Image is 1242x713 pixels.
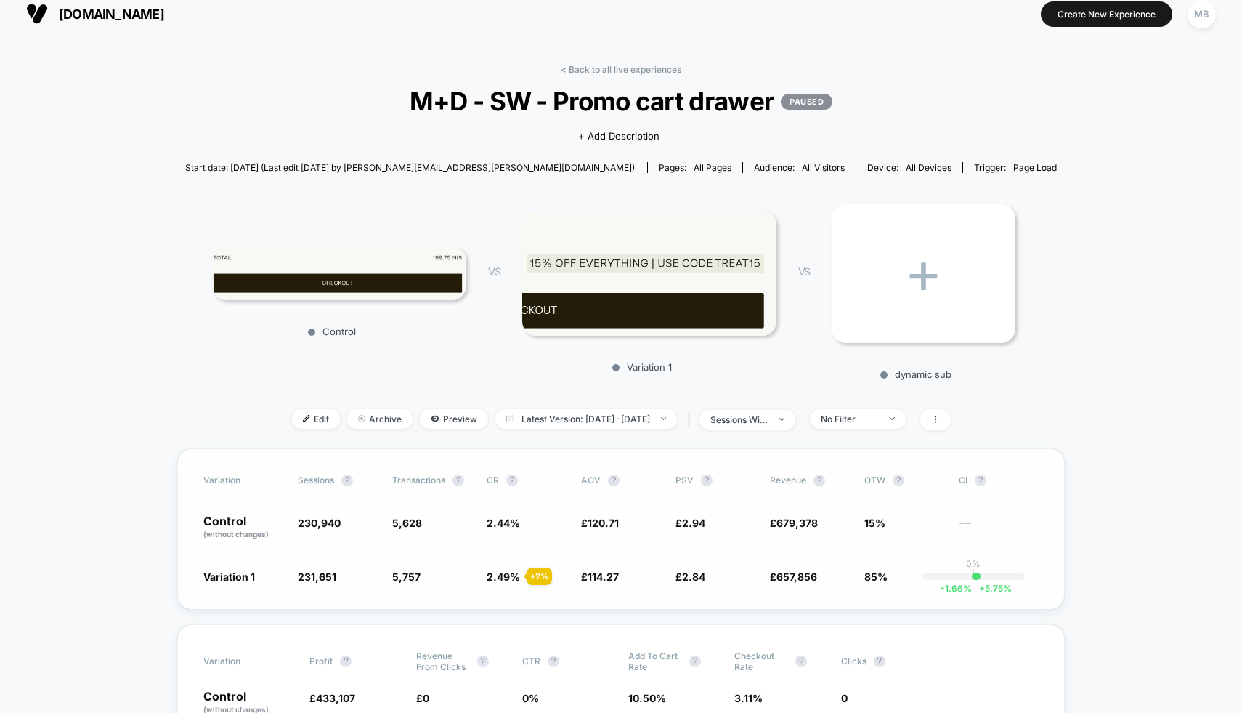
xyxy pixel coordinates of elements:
button: ? [893,475,904,486]
span: + [979,583,985,594]
img: edit [303,415,310,422]
img: end [358,415,365,422]
p: Control [203,515,283,540]
span: 5,757 [392,571,421,583]
span: £ [309,692,355,704]
span: 0 % [522,692,539,704]
button: ? [701,475,713,486]
span: £ [770,571,817,583]
span: £ [675,517,705,529]
img: end [779,418,784,421]
img: end [661,417,666,420]
span: Device: [856,162,962,173]
div: No Filter [821,414,879,424]
span: all devices [906,162,951,173]
span: Add To Cart Rate [628,650,682,672]
button: ? [795,656,807,667]
span: CI [959,475,1039,486]
div: + 2 % [527,568,552,585]
div: Audience: [754,162,845,173]
button: Create New Experience [1041,1,1172,27]
span: 657,856 [776,571,817,583]
img: end [890,417,895,420]
button: [DOMAIN_NAME] [22,2,169,25]
span: Transactions [392,475,445,486]
span: -1.66 % [941,583,972,594]
button: ? [608,475,620,486]
span: 2.84 [682,571,705,583]
span: 0 [423,692,429,704]
span: 230,940 [298,517,341,529]
span: CTR [522,656,540,666]
p: Control [205,326,459,337]
span: £ [581,571,619,583]
span: £ [581,517,619,529]
span: All Visitors [802,162,845,173]
span: Edit [292,409,340,429]
span: Variation [203,650,283,672]
span: Variation 1 [203,571,255,583]
span: £ [770,517,818,529]
span: Clicks [841,656,866,666]
p: dynamic sub [824,368,1008,380]
div: Pages: [659,162,731,173]
img: Variation 1 main [522,211,776,336]
p: | [972,569,975,580]
span: £ [675,571,705,583]
p: PAUSED [781,94,832,110]
button: ? [689,656,701,667]
span: 5,628 [392,517,422,529]
span: 120.71 [588,517,619,529]
button: ? [874,656,885,667]
span: Variation [203,475,283,486]
span: + Add Description [578,129,659,144]
span: CR [487,475,499,486]
span: 231,651 [298,571,336,583]
span: 433,107 [316,692,355,704]
img: Control main [212,246,466,300]
span: all pages [694,162,731,173]
span: VS [798,265,810,278]
button: ? [477,656,489,667]
span: Start date: [DATE] (Last edit [DATE] by [PERSON_NAME][EMAIL_ADDRESS][PERSON_NAME][DOMAIN_NAME]) [185,162,635,173]
span: Archive [347,409,413,429]
span: 3.11 % [734,692,763,704]
div: + [832,204,1015,343]
p: Variation 1 [515,361,769,373]
button: ? [341,475,353,486]
span: [DOMAIN_NAME] [59,7,164,22]
button: ? [975,475,986,486]
div: sessions with impression [710,414,768,425]
span: PSV [675,475,694,486]
span: 85% [864,571,888,583]
span: £ [416,692,429,704]
span: Checkout Rate [734,650,788,672]
button: ? [452,475,464,486]
span: M+D - SW - Promo cart drawer [229,86,1013,116]
span: OTW [864,475,944,486]
button: ? [548,656,559,667]
span: AOV [581,475,601,486]
button: ? [340,656,352,667]
span: Revenue [770,475,806,486]
span: (without changes) [203,530,269,539]
button: ? [506,475,518,486]
img: calendar [506,415,514,422]
span: 2.94 [682,517,705,529]
span: 114.27 [588,571,619,583]
span: Sessions [298,475,334,486]
span: --- [959,519,1039,540]
span: 5.75 % [972,583,1012,594]
span: Latest Version: [DATE] - [DATE] [495,409,677,429]
span: Profit [309,656,333,666]
span: | [684,409,699,430]
span: Revenue From Clicks [416,650,470,672]
span: 15% [864,517,885,529]
span: VS [488,265,500,278]
span: 679,378 [776,517,818,529]
button: ? [813,475,825,486]
img: Visually logo [26,3,48,25]
span: 2.44 % [487,517,520,529]
span: Page Load [1013,162,1057,173]
span: 0 [841,692,848,704]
